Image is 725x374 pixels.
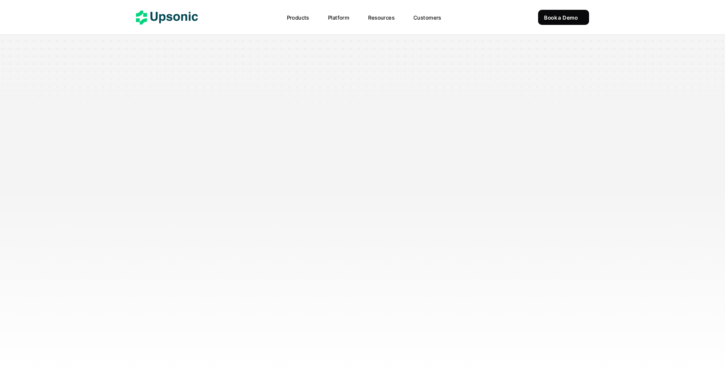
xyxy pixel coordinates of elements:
[368,14,395,21] p: Resources
[328,14,349,21] p: Platform
[282,11,322,24] a: Products
[544,14,578,21] p: Book a Demo
[413,14,441,21] p: Customers
[287,14,309,21] p: Products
